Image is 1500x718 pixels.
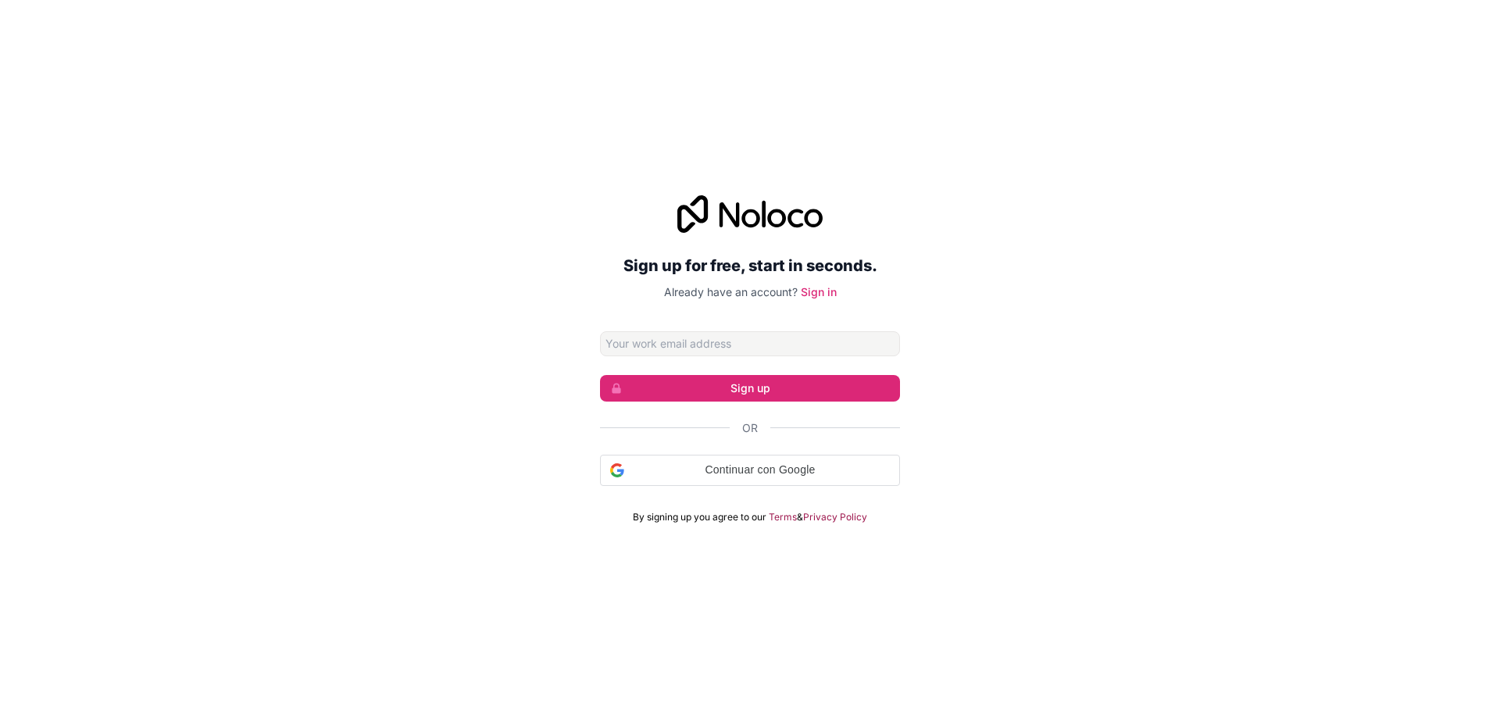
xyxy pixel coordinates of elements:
span: Continuar con Google [630,462,890,478]
a: Terms [769,511,797,523]
div: Continuar con Google [600,455,900,486]
span: Already have an account? [664,285,798,298]
h2: Sign up for free, start in seconds. [600,252,900,280]
a: Privacy Policy [803,511,867,523]
span: & [797,511,803,523]
span: Or [742,420,758,436]
input: Email address [600,331,900,356]
a: Sign in [801,285,837,298]
span: By signing up you agree to our [633,511,766,523]
button: Sign up [600,375,900,402]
